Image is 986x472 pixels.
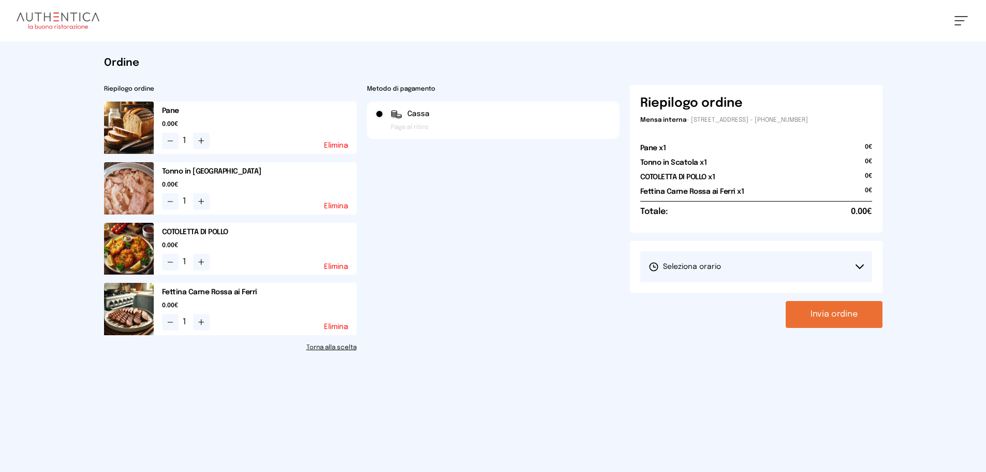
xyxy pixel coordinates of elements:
h2: Metodo di pagamento [367,85,620,93]
h6: Totale: [640,206,668,218]
span: 0€ [865,158,872,172]
img: media [104,102,154,154]
h2: Riepilogo ordine [104,85,357,93]
p: - [STREET_ADDRESS] - [PHONE_NUMBER] [640,116,872,124]
h2: COTOLETTA DI POLLO [162,227,357,237]
span: 0.00€ [162,120,357,128]
h2: Tonno in Scatola x1 [640,158,707,168]
span: 1 [183,316,189,328]
img: media [104,162,154,214]
h2: COTOLETTA DI POLLO x1 [640,172,715,182]
span: 1 [183,135,189,147]
span: 1 [183,256,189,268]
button: Elimina [324,263,348,270]
button: Seleziona orario [640,251,872,282]
span: Mensa interna [640,117,686,123]
button: Elimina [324,142,348,149]
span: 0.00€ [162,181,357,189]
h2: Fettina Carne Rossa ai Ferri [162,287,357,297]
button: Elimina [324,203,348,210]
span: 0€ [865,172,872,187]
img: media [104,223,154,275]
button: Elimina [324,323,348,331]
span: Paga al ritiro [391,123,429,132]
span: 0.00€ [162,302,357,310]
img: media [104,283,154,335]
h2: Tonno in [GEOGRAPHIC_DATA] [162,166,357,177]
span: Seleziona orario [649,262,721,272]
button: Invia ordine [786,301,882,328]
span: 0€ [865,143,872,158]
h6: Riepilogo ordine [640,95,743,112]
span: Cassa [407,109,430,119]
h1: Ordine [104,56,882,70]
span: 0.00€ [162,241,357,250]
h2: Pane [162,106,357,116]
span: 1 [183,195,189,208]
span: 0.00€ [851,206,872,218]
h2: Pane x1 [640,143,666,153]
span: 0€ [865,187,872,201]
a: Torna alla scelta [104,344,357,352]
img: logo.8f33a47.png [17,12,99,29]
h2: Fettina Carne Rossa ai Ferri x1 [640,187,744,197]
